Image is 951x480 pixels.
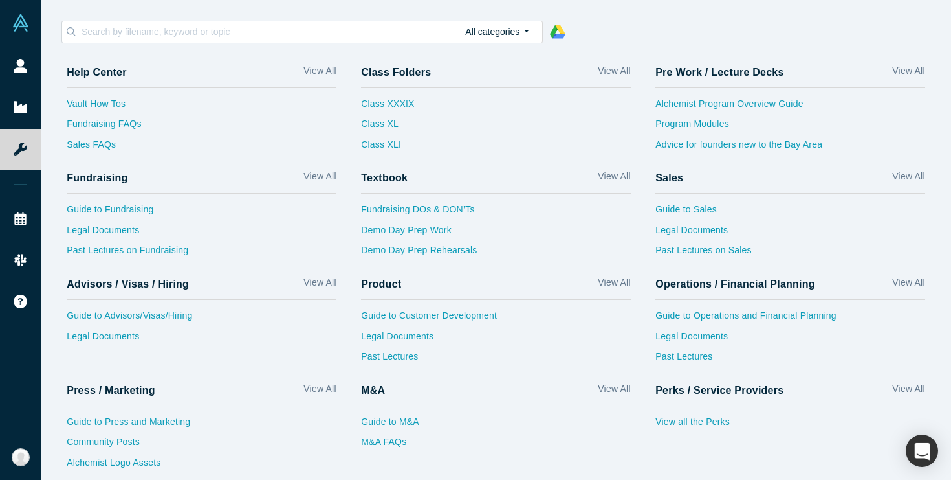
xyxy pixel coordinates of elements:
a: Legal Documents [655,330,925,350]
a: Guide to M&A [361,415,631,436]
a: Advice for founders new to the Bay Area [655,138,925,159]
a: View All [303,382,336,401]
a: View All [303,170,336,189]
a: View All [598,382,630,401]
a: Past Lectures on Sales [655,244,925,264]
a: View All [892,170,924,189]
a: Legal Documents [361,330,631,350]
a: View All [892,64,924,83]
a: Legal Documents [67,330,336,350]
a: Demo Day Prep Rehearsals [361,244,631,264]
a: View All [892,382,924,401]
a: Guide to Sales [655,203,925,223]
a: Class XL [361,117,414,138]
a: Class XLI [361,138,414,159]
h4: Textbook [361,172,408,184]
h4: Sales [655,172,683,184]
a: View all the Perks [655,415,925,436]
a: Fundraising DOs & DON’Ts [361,203,631,223]
h4: Fundraising [67,172,127,184]
a: Guide to Customer Development [361,309,631,330]
a: Guide to Advisors/Visas/Hiring [67,309,336,330]
h4: Product [361,278,401,290]
h4: M&A [361,384,385,396]
a: Vault How Tos [67,97,336,118]
a: Demo Day Prep Work [361,223,631,244]
a: Legal Documents [67,223,336,244]
a: Fundraising FAQs [67,117,336,138]
button: All categories [452,21,543,43]
a: Legal Documents [655,223,925,244]
a: Guide to Fundraising [67,203,336,223]
a: View All [598,64,630,83]
a: Sales FAQs [67,138,336,159]
a: View All [303,276,336,295]
a: Alchemist Logo Assets [67,456,336,477]
a: Guide to Operations and Financial Planning [655,309,925,330]
a: View All [303,64,336,83]
a: Past Lectures on Fundraising [67,244,336,264]
h4: Press / Marketing [67,384,155,396]
a: Community Posts [67,435,336,456]
h4: Class Folders [361,66,431,78]
a: Past Lectures [361,350,631,371]
h4: Operations / Financial Planning [655,278,815,290]
input: Search by filename, keyword or topic [80,23,452,40]
a: M&A FAQs [361,435,631,456]
img: Temirlan Amanzhanov's Account [12,448,30,466]
a: Past Lectures [655,350,925,371]
h4: Help Center [67,66,126,78]
a: Class XXXIX [361,97,414,118]
h4: Perks / Service Providers [655,384,783,396]
a: Program Modules [655,117,925,138]
a: View All [598,170,630,189]
h4: Advisors / Visas / Hiring [67,278,189,290]
img: Alchemist Vault Logo [12,14,30,32]
a: Guide to Press and Marketing [67,415,336,436]
h4: Pre Work / Lecture Decks [655,66,783,78]
a: View All [598,276,630,295]
a: View All [892,276,924,295]
a: Alchemist Program Overview Guide [655,97,925,118]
